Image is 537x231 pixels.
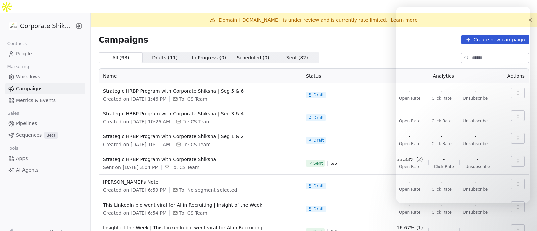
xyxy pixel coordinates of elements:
[4,39,30,49] span: Contacts
[5,153,85,164] a: Apps
[16,97,56,104] span: Metrics & Events
[103,141,170,148] span: Created on [DATE] 10:11 AM
[5,95,85,106] a: Metrics & Events
[44,132,58,139] span: Beta
[103,133,298,140] span: Strategic HRBP Program with Corporate Shiksha | Seg 1 & 2
[443,224,445,231] span: -
[219,17,387,23] span: Domain [[DOMAIN_NAME]] is under review and is currently rate limited.
[441,201,442,208] span: -
[5,130,85,141] a: SequencesBeta
[5,83,85,94] a: Campaigns
[330,161,337,166] span: 6 / 6
[313,206,324,212] span: Draft
[103,187,167,193] span: Created on [DATE] 6:59 PM
[313,161,323,166] span: Sent
[313,138,324,143] span: Draft
[103,88,298,94] span: Strategic HRBP Program with Corporate Shiksha | Seg 5 & 6
[477,224,479,231] span: -
[103,110,298,117] span: Strategic HRBP Program with Corporate Shiksha | Seg 3 & 4
[16,73,40,80] span: Workflows
[183,141,211,148] span: To: CS Team
[409,201,410,208] span: -
[386,69,501,83] th: Analytics
[302,69,386,83] th: Status
[463,210,488,215] span: Unsubscribe
[313,183,324,189] span: Draft
[16,85,42,92] span: Campaigns
[103,201,298,208] span: This LinkedIn bio went viral for AI in Recruiting | Insight of the Week
[5,165,85,176] a: AI Agents
[99,35,148,44] span: Campaigns
[103,164,159,171] span: Sent on [DATE] 3:04 PM
[103,210,167,216] span: Created on [DATE] 6:54 PM
[103,96,167,102] span: Created on [DATE] 1:46 PM
[16,132,42,139] span: Sequences
[16,120,37,127] span: Pipelines
[5,48,85,59] a: People
[171,164,199,171] span: To: CS Team
[152,54,178,61] span: Drafts ( 11 )
[179,187,237,193] span: To: No segment selected
[4,62,32,72] span: Marketing
[8,20,71,32] button: Corporate Shiksha
[16,50,32,57] span: People
[103,118,170,125] span: Created on [DATE] 10:26 AM
[5,71,85,82] a: Workflows
[286,54,308,61] span: Sent ( 82 )
[5,143,21,153] span: Tools
[183,118,211,125] span: To: CS Team
[432,210,452,215] span: Click Rate
[396,7,530,203] iframe: Intercom live chat
[103,224,298,231] span: Insight of the Week | This LinkedIn bio went viral for AI in Recruiting
[179,210,207,216] span: To: CS Team
[237,54,270,61] span: Scheduled ( 0 )
[514,208,530,224] iframe: Intercom live chat
[20,22,74,31] span: Corporate Shiksha
[103,179,298,185] span: [PERSON_NAME]'s Note
[5,108,22,118] span: Sales
[103,156,298,163] span: Strategic HRBP Program with Corporate Shiksha
[16,155,28,162] span: Apps
[5,118,85,129] a: Pipelines
[391,17,418,23] a: Learn more
[9,22,17,30] img: CorporateShiksha.png
[313,92,324,98] span: Draft
[16,167,39,174] span: AI Agents
[397,224,423,231] span: 16.67% (1)
[192,54,226,61] span: In Progress ( 0 )
[179,96,207,102] span: To: CS Team
[399,210,421,215] span: Open Rate
[475,201,476,208] span: -
[313,115,324,120] span: Draft
[99,69,302,83] th: Name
